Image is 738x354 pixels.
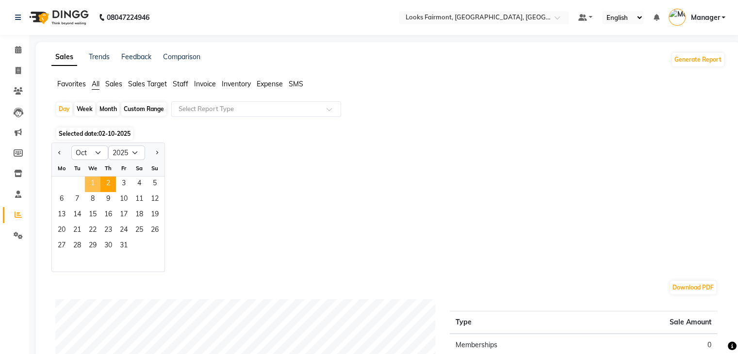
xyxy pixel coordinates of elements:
[147,177,163,192] span: 5
[147,161,163,176] div: Su
[116,208,131,223] span: 17
[121,52,151,61] a: Feedback
[116,177,131,192] span: 3
[100,239,116,254] div: Thursday, October 30, 2025
[54,192,69,208] span: 6
[147,192,163,208] div: Sunday, October 12, 2025
[69,192,85,208] span: 7
[69,208,85,223] div: Tuesday, October 14, 2025
[147,208,163,223] div: Sunday, October 19, 2025
[100,208,116,223] div: Thursday, October 16, 2025
[450,311,583,334] th: Type
[669,9,686,26] img: Manager
[85,208,100,223] span: 15
[85,192,100,208] div: Wednesday, October 8, 2025
[54,223,69,239] span: 20
[74,102,95,116] div: Week
[147,208,163,223] span: 19
[100,177,116,192] span: 2
[69,239,85,254] span: 28
[100,192,116,208] span: 9
[85,223,100,239] div: Wednesday, October 22, 2025
[131,177,147,192] div: Saturday, October 4, 2025
[194,80,216,88] span: Invoice
[71,145,108,160] select: Select month
[100,239,116,254] span: 30
[54,223,69,239] div: Monday, October 20, 2025
[257,80,283,88] span: Expense
[25,4,91,31] img: logo
[69,239,85,254] div: Tuesday, October 28, 2025
[54,239,69,254] div: Monday, October 27, 2025
[670,281,716,294] button: Download PDF
[54,208,69,223] div: Monday, October 13, 2025
[116,239,131,254] div: Friday, October 31, 2025
[85,161,100,176] div: We
[222,80,251,88] span: Inventory
[100,192,116,208] div: Thursday, October 9, 2025
[153,145,161,161] button: Next month
[116,161,131,176] div: Fr
[100,208,116,223] span: 16
[97,102,119,116] div: Month
[131,223,147,239] span: 25
[69,223,85,239] div: Tuesday, October 21, 2025
[69,192,85,208] div: Tuesday, October 7, 2025
[56,102,72,116] div: Day
[54,192,69,208] div: Monday, October 6, 2025
[85,192,100,208] span: 8
[147,192,163,208] span: 12
[98,130,131,137] span: 02-10-2025
[131,208,147,223] div: Saturday, October 18, 2025
[57,80,86,88] span: Favorites
[105,80,122,88] span: Sales
[116,177,131,192] div: Friday, October 3, 2025
[56,145,64,161] button: Previous month
[116,223,131,239] div: Friday, October 24, 2025
[108,145,145,160] select: Select year
[289,80,303,88] span: SMS
[131,223,147,239] div: Saturday, October 25, 2025
[85,239,100,254] div: Wednesday, October 29, 2025
[54,239,69,254] span: 27
[89,52,110,61] a: Trends
[69,223,85,239] span: 21
[85,239,100,254] span: 29
[107,4,149,31] b: 08047224946
[131,177,147,192] span: 4
[584,311,717,334] th: Sale Amount
[121,102,166,116] div: Custom Range
[128,80,167,88] span: Sales Target
[147,223,163,239] div: Sunday, October 26, 2025
[163,52,200,61] a: Comparison
[100,177,116,192] div: Thursday, October 2, 2025
[131,161,147,176] div: Sa
[116,208,131,223] div: Friday, October 17, 2025
[672,53,724,66] button: Generate Report
[116,192,131,208] span: 10
[85,177,100,192] span: 1
[69,208,85,223] span: 14
[54,161,69,176] div: Mo
[51,48,77,66] a: Sales
[100,161,116,176] div: Th
[69,161,85,176] div: Tu
[116,192,131,208] div: Friday, October 10, 2025
[116,239,131,254] span: 31
[131,192,147,208] div: Saturday, October 11, 2025
[85,208,100,223] div: Wednesday, October 15, 2025
[690,13,720,23] span: Manager
[131,192,147,208] span: 11
[116,223,131,239] span: 24
[100,223,116,239] span: 23
[131,208,147,223] span: 18
[173,80,188,88] span: Staff
[85,177,100,192] div: Wednesday, October 1, 2025
[147,223,163,239] span: 26
[92,80,99,88] span: All
[56,128,133,140] span: Selected date:
[100,223,116,239] div: Thursday, October 23, 2025
[85,223,100,239] span: 22
[147,177,163,192] div: Sunday, October 5, 2025
[54,208,69,223] span: 13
